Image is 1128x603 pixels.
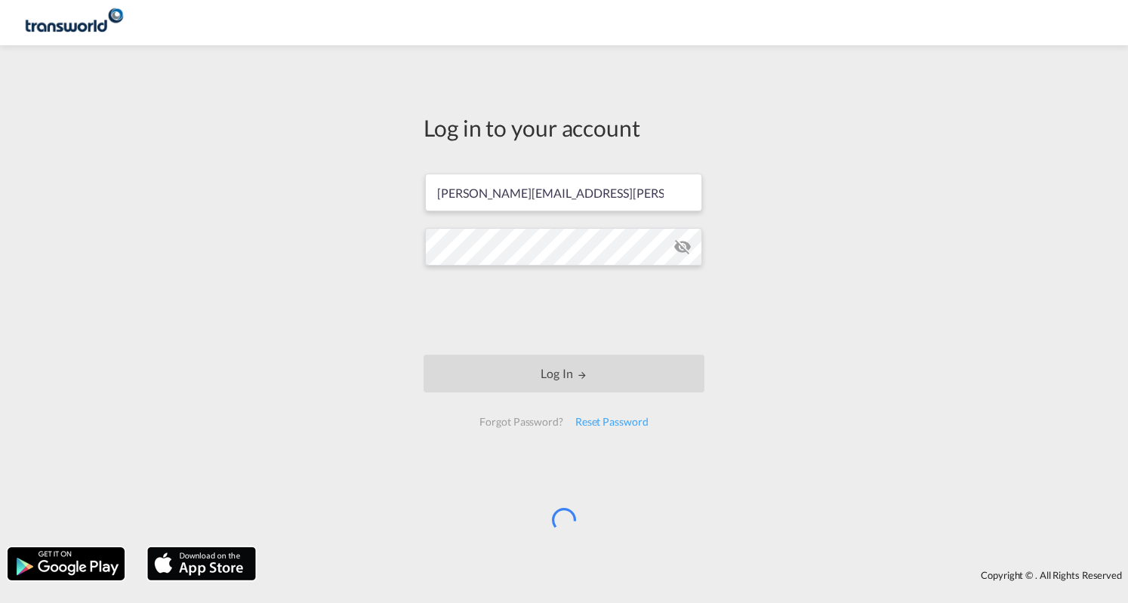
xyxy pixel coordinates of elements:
img: google.png [6,546,126,582]
md-icon: icon-eye-off [673,238,692,256]
iframe: reCAPTCHA [449,281,679,340]
div: Log in to your account [424,112,704,143]
button: LOGIN [424,355,704,392]
div: Reset Password [569,408,655,435]
div: Copyright © . All Rights Reserved [264,562,1128,588]
img: 1a84b2306ded11f09c1219774cd0a0fe.png [23,6,125,40]
div: Forgot Password? [473,408,569,435]
input: Enter email/phone number [425,174,702,211]
img: apple.png [146,546,257,582]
